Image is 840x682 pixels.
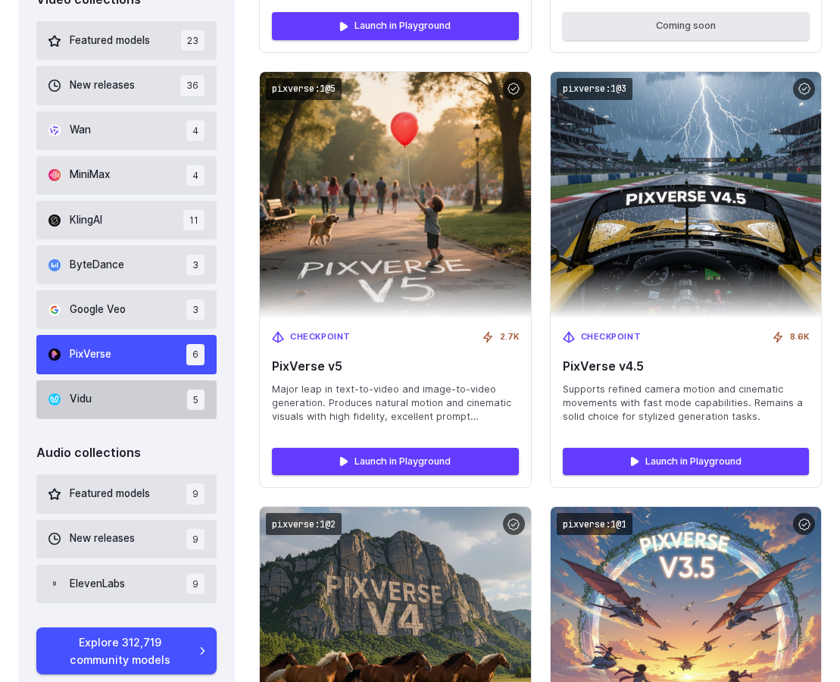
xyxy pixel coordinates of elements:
button: ByteDance 3 [36,246,217,284]
button: ElevenLabs 9 [36,565,217,603]
button: Vidu 5 [36,380,217,419]
span: 36 [180,75,205,95]
span: New releases [70,530,135,547]
button: KlingAI 11 [36,201,217,239]
span: Checkpoint [290,330,351,344]
code: pixverse:1@1 [557,513,632,535]
span: Major leap in text-to-video and image-to-video generation. Produces natural motion and cinematic ... [272,383,518,424]
code: pixverse:1@5 [266,78,342,100]
code: pixverse:1@3 [557,78,632,100]
a: Launch in Playground [272,12,518,39]
code: pixverse:1@2 [266,513,342,535]
button: Featured models 23 [36,21,217,60]
span: 11 [183,210,205,230]
span: PixVerse [70,346,111,363]
div: Audio collections [36,443,217,463]
button: Wan 4 [36,111,217,150]
span: 9 [186,529,205,549]
span: 3 [186,299,205,320]
span: Checkpoint [581,330,642,344]
span: PixVerse v5 [272,359,518,374]
button: New releases 9 [36,520,217,558]
span: 4 [186,165,205,186]
span: New releases [70,77,135,94]
button: MiniMax 4 [36,156,217,195]
span: PixVerse v4.5 [563,359,809,374]
a: Explore 312,719 community models [36,627,217,674]
span: 4 [186,120,205,141]
span: Google Veo [70,302,126,318]
button: PixVerse 6 [36,335,217,374]
span: Wan [70,122,91,139]
button: Coming soon [563,12,809,39]
img: PixVerse v4.5 [551,72,821,318]
span: 9 [186,483,205,504]
span: 2.7K [500,330,519,344]
button: New releases 36 [36,66,217,105]
span: Featured models [70,486,150,502]
span: 3 [186,255,205,275]
span: 5 [187,389,205,410]
span: 6 [186,344,205,364]
span: MiniMax [70,167,110,183]
button: Google Veo 3 [36,290,217,329]
img: PixVerse v5 [260,72,530,318]
span: ElevenLabs [70,576,125,593]
a: Launch in Playground [563,448,809,475]
button: Featured models 9 [36,474,217,513]
span: 23 [181,30,205,51]
span: Featured models [70,33,150,49]
span: KlingAI [70,212,102,229]
span: Vidu [70,391,92,408]
span: 8.6K [790,330,809,344]
span: Supports refined camera motion and cinematic movements with fast mode capabilities. Remains a sol... [563,383,809,424]
span: 9 [186,574,205,594]
a: Launch in Playground [272,448,518,475]
span: ByteDance [70,257,124,274]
